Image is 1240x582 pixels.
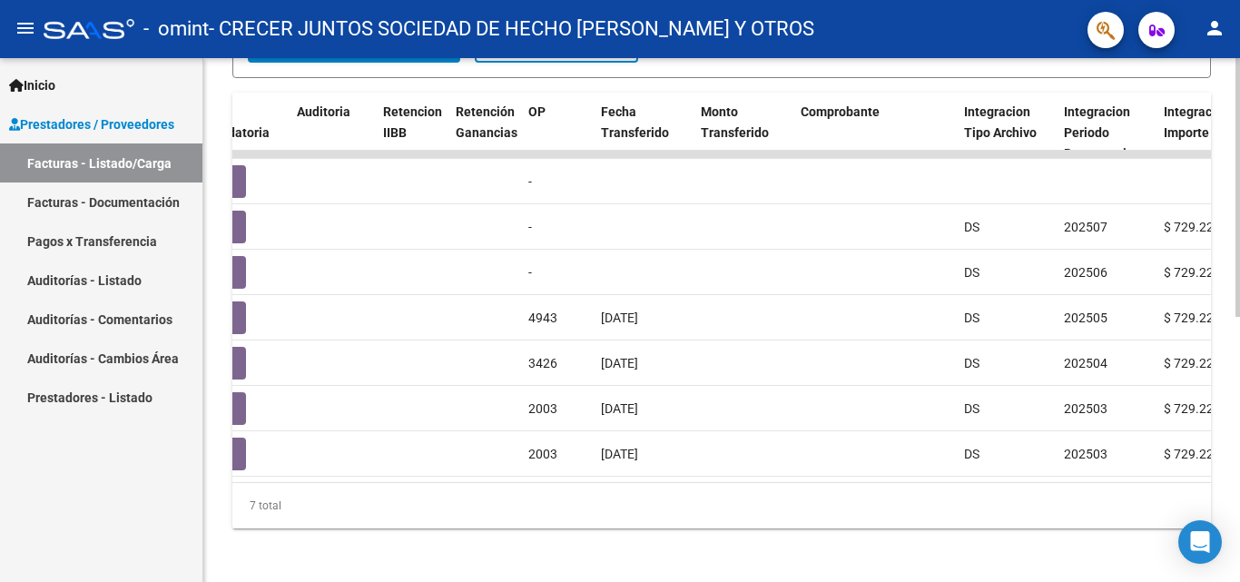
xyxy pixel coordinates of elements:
span: $ 729.225,79 [1164,220,1238,234]
span: DS [964,356,979,370]
span: [DATE] [601,447,638,461]
span: [DATE] [601,401,638,416]
span: DS [964,447,979,461]
div: 7 total [232,483,1211,528]
span: Comprobante [801,104,880,119]
span: - [528,174,532,189]
datatable-header-cell: Comprobante [793,93,957,173]
span: 2003 [528,447,557,461]
span: Integracion Periodo Presentacion [1064,104,1141,161]
span: Prestadores / Proveedores [9,114,174,134]
span: [DATE] [601,356,638,370]
datatable-header-cell: Auditoria [290,93,376,173]
datatable-header-cell: Retencion IIBB [376,93,448,173]
datatable-header-cell: OP [521,93,594,173]
span: Retención Ganancias [456,104,517,140]
span: 202506 [1064,265,1107,280]
datatable-header-cell: Integracion Periodo Presentacion [1057,93,1156,173]
span: 202507 [1064,220,1107,234]
span: [DATE] [601,311,638,325]
span: Fecha Transferido [601,104,669,140]
mat-icon: menu [15,17,36,39]
span: Inicio [9,75,55,95]
span: Integracion Tipo Archivo [964,104,1037,140]
span: 202503 [1064,447,1107,461]
span: 202503 [1064,401,1107,416]
span: OP [528,104,546,119]
span: DS [964,401,979,416]
span: $ 729.225,79 [1164,447,1238,461]
span: 3426 [528,356,557,370]
span: $ 729.225,79 [1164,401,1238,416]
span: - omint [143,9,209,49]
div: Open Intercom Messenger [1178,520,1222,564]
span: DS [964,311,979,325]
span: - CRECER JUNTOS SOCIEDAD DE HECHO [PERSON_NAME] Y OTROS [209,9,814,49]
span: 202505 [1064,311,1107,325]
datatable-header-cell: Monto Transferido [694,93,793,173]
span: DS [964,220,979,234]
span: Monto Transferido [701,104,769,140]
span: $ 729.225,79 [1164,311,1238,325]
span: $ 729.225,79 [1164,265,1238,280]
span: Integracion Importe Sol. [1164,104,1235,140]
span: - [528,265,532,280]
span: Retencion IIBB [383,104,442,140]
datatable-header-cell: Doc Respaldatoria [181,93,290,173]
datatable-header-cell: Fecha Transferido [594,93,694,173]
span: - [528,220,532,234]
datatable-header-cell: Integracion Tipo Archivo [957,93,1057,173]
span: 2003 [528,401,557,416]
span: Auditoria [297,104,350,119]
span: 202504 [1064,356,1107,370]
span: $ 729.225,79 [1164,356,1238,370]
span: 4943 [528,311,557,325]
span: DS [964,265,979,280]
datatable-header-cell: Retención Ganancias [448,93,521,173]
mat-icon: person [1204,17,1225,39]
